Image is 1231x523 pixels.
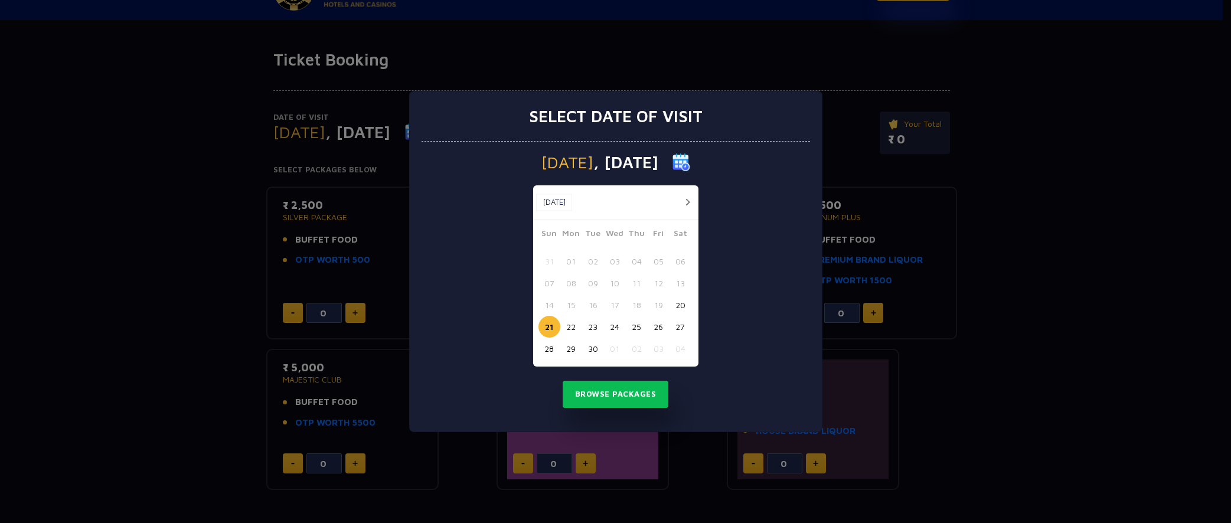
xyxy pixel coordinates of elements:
[560,250,582,272] button: 01
[670,294,691,316] button: 20
[626,227,648,243] span: Thu
[582,294,604,316] button: 16
[670,227,691,243] span: Sat
[626,250,648,272] button: 04
[648,316,670,338] button: 26
[563,381,669,408] button: Browse Packages
[670,316,691,338] button: 27
[648,272,670,294] button: 12
[648,338,670,359] button: 03
[582,272,604,294] button: 09
[536,194,572,211] button: [DATE]
[626,294,648,316] button: 18
[626,316,648,338] button: 25
[604,294,626,316] button: 17
[604,250,626,272] button: 03
[604,227,626,243] span: Wed
[560,338,582,359] button: 29
[604,272,626,294] button: 10
[582,250,604,272] button: 02
[648,250,670,272] button: 05
[670,272,691,294] button: 13
[670,338,691,359] button: 04
[670,250,691,272] button: 06
[648,227,670,243] span: Fri
[538,250,560,272] button: 31
[582,338,604,359] button: 30
[560,316,582,338] button: 22
[541,154,593,171] span: [DATE]
[538,294,560,316] button: 14
[582,316,604,338] button: 23
[560,294,582,316] button: 15
[529,106,703,126] h3: Select date of visit
[604,316,626,338] button: 24
[626,338,648,359] button: 02
[560,227,582,243] span: Mon
[538,316,560,338] button: 21
[538,272,560,294] button: 07
[538,338,560,359] button: 28
[604,338,626,359] button: 01
[672,153,690,171] img: calender icon
[582,227,604,243] span: Tue
[648,294,670,316] button: 19
[593,154,658,171] span: , [DATE]
[560,272,582,294] button: 08
[626,272,648,294] button: 11
[538,227,560,243] span: Sun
